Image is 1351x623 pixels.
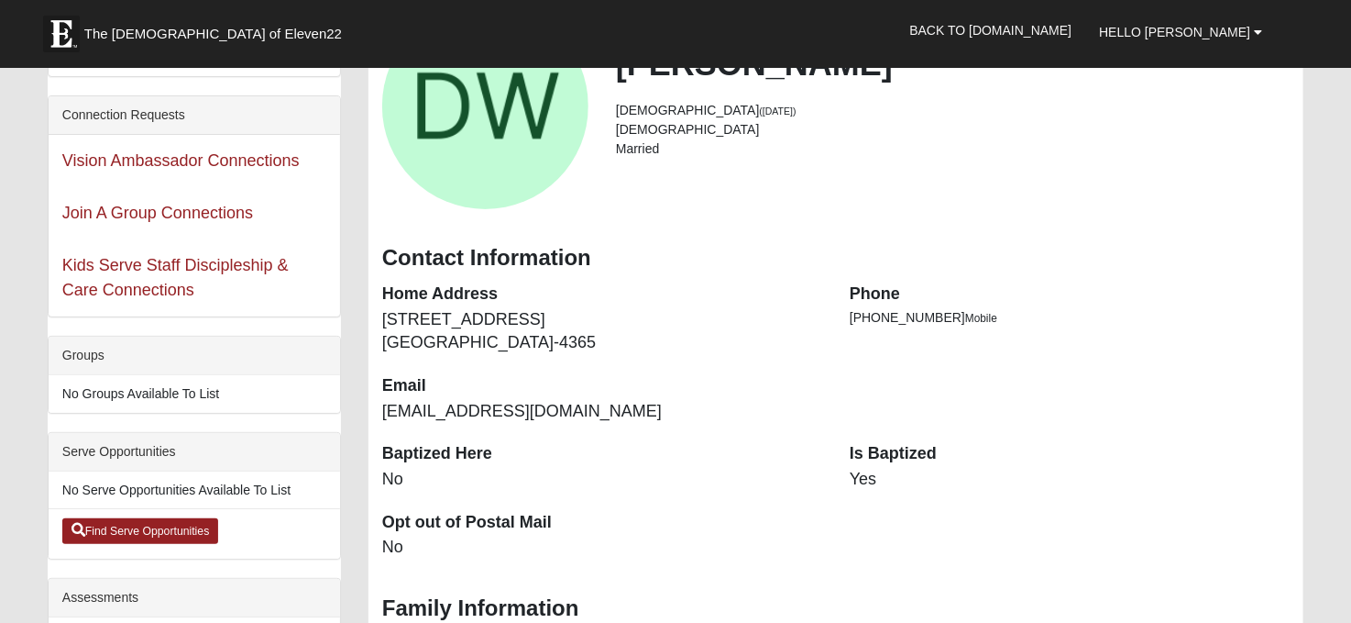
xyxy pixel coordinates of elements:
[382,283,822,306] dt: Home Address
[382,468,822,492] dd: No
[850,283,1290,306] dt: Phone
[84,25,342,43] span: The [DEMOGRAPHIC_DATA] of Eleven22
[62,204,253,222] a: Join A Group Connections
[382,536,822,560] dd: No
[850,468,1290,492] dd: Yes
[382,400,822,424] dd: [EMAIL_ADDRESS][DOMAIN_NAME]
[62,518,219,544] a: Find Serve Opportunities
[382,374,822,398] dt: Email
[895,7,1085,53] a: Back to [DOMAIN_NAME]
[43,16,80,52] img: Eleven22 logo
[62,151,300,170] a: Vision Ambassador Connections
[62,256,289,299] a: Kids Serve Staff Discipleship & Care Connections
[382,308,822,355] dd: [STREET_ADDRESS] [GEOGRAPHIC_DATA]-4365
[850,308,1290,328] li: [PHONE_NUMBER]
[382,595,1290,622] h3: Family Information
[49,96,340,135] div: Connection Requests
[850,442,1290,466] dt: Is Baptized
[965,312,997,325] span: Mobile
[760,106,796,117] small: ([DATE])
[616,120,1290,139] li: [DEMOGRAPHIC_DATA]
[49,337,340,375] div: Groups
[34,6,401,52] a: The [DEMOGRAPHIC_DATA] of Eleven22
[382,511,822,535] dt: Opt out of Postal Mail
[382,245,1290,272] h3: Contact Information
[49,579,340,617] div: Assessments
[49,472,340,509] li: No Serve Opportunities Available To List
[382,442,822,466] dt: Baptized Here
[616,101,1290,120] li: [DEMOGRAPHIC_DATA]
[382,3,588,209] a: View Fullsize Photo
[49,375,340,413] li: No Groups Available To List
[49,433,340,472] div: Serve Opportunities
[1099,25,1250,39] span: Hello [PERSON_NAME]
[1085,9,1276,55] a: Hello [PERSON_NAME]
[616,139,1290,159] li: Married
